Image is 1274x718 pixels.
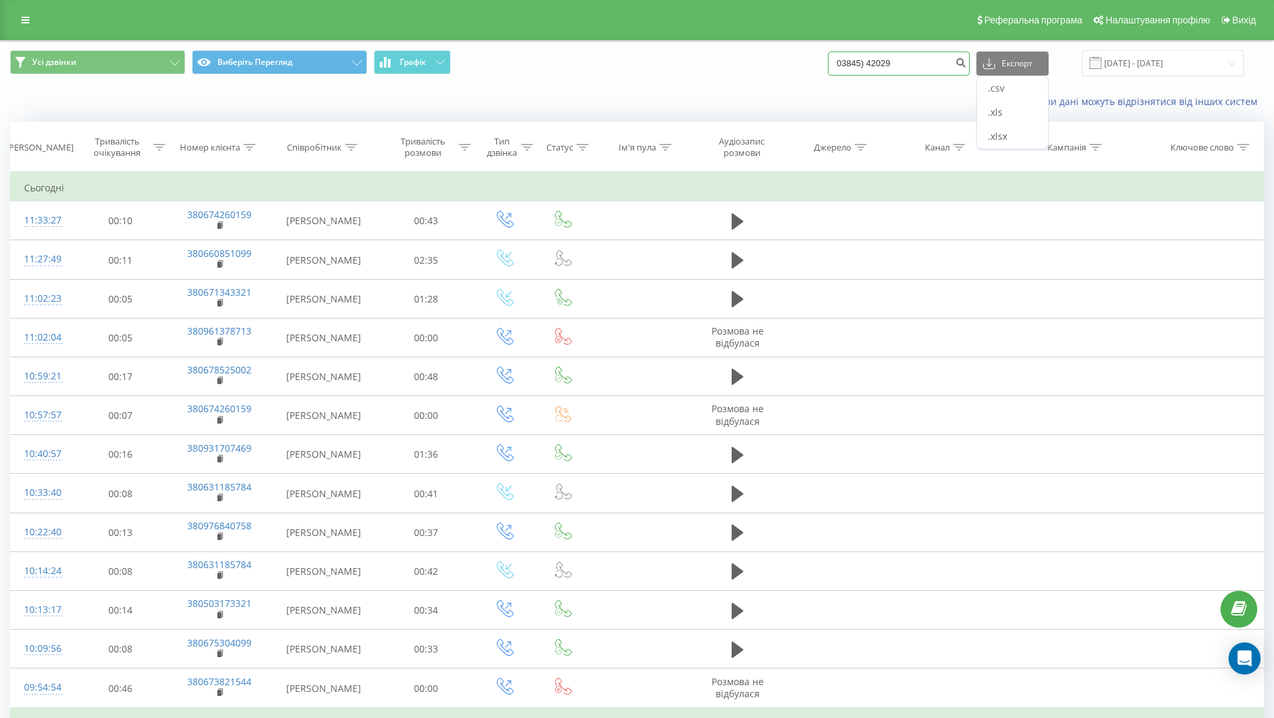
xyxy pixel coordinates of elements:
[24,369,62,382] font: 10:59:21
[988,130,1007,143] font: .xlsx
[1047,141,1086,153] font: Кампанія
[1229,642,1261,675] div: Open Intercom Messenger
[108,526,132,539] font: 00:13
[414,409,438,422] font: 00:00
[187,442,251,454] a: 380931707469
[286,409,361,422] font: [PERSON_NAME]
[187,519,251,532] a: 380976840758
[414,370,438,383] font: 00:48
[286,370,361,383] font: [PERSON_NAME]
[712,325,764,349] font: Розмова не відбулася
[286,643,361,656] font: [PERSON_NAME]
[487,135,517,159] font: Тип дзвінка
[286,526,361,539] font: [PERSON_NAME]
[414,682,438,695] font: 00:00
[108,604,132,616] font: 00:14
[217,56,292,68] font: Виберіть Перегляд
[414,487,438,500] font: 00:41
[108,643,132,656] font: 00:08
[976,52,1049,76] button: Експорт
[414,526,438,539] font: 00:37
[180,141,240,153] font: Номер клієнта
[24,447,62,460] font: 10:40:57
[187,208,251,221] a: 380674260159
[108,370,132,383] font: 00:17
[286,214,361,227] font: [PERSON_NAME]
[814,141,851,153] font: Джерело
[414,292,438,305] font: 01:28
[108,565,132,577] font: 00:08
[108,254,132,266] font: 00:11
[187,558,251,571] a: 380631185784
[719,135,764,159] font: Аудіозапис розмови
[401,135,445,159] font: Тривалість розмови
[712,675,764,700] font: Розмова не відбулася
[286,331,361,344] font: [PERSON_NAME]
[24,408,62,421] font: 10:57:57
[108,331,132,344] font: 00:05
[187,480,251,493] a: 380631185784
[108,682,132,695] font: 00:46
[10,50,185,74] button: Усі дзвінки
[286,487,361,500] font: [PERSON_NAME]
[24,252,62,265] font: 11:27:49
[32,56,76,68] font: Усі дзвінки
[414,643,438,656] font: 00:33
[1170,141,1234,153] font: Ключове слово
[286,254,361,266] font: [PERSON_NAME]
[24,486,62,499] font: 10:33:40
[1034,95,1264,108] a: Коли дані можуть відрізнятися від інших систем
[187,402,251,415] a: 380674260159
[187,675,251,688] a: 380673821544
[287,141,342,153] font: Співробітник
[1034,95,1257,108] font: Коли дані можуть відрізнятися від інших систем
[414,448,438,461] font: 01:36
[286,682,361,695] font: [PERSON_NAME]
[24,181,64,194] font: Сьогодні
[187,247,251,260] a: 380660851099
[286,448,361,461] font: [PERSON_NAME]
[108,214,132,227] font: 00:10
[108,448,132,461] font: 00:16
[108,292,132,305] font: 00:05
[286,565,361,577] font: [PERSON_NAME]
[984,15,1083,25] font: Реферальна програма
[24,564,62,577] font: 10:14:24
[187,597,251,610] a: 380503173321
[619,141,656,153] font: Ім'я пула
[414,214,438,227] font: 00:43
[187,325,251,337] a: 380961378713
[24,292,62,304] font: 11:02:23
[414,254,438,266] font: 02:35
[414,565,438,577] font: 00:42
[24,642,62,654] font: 10:09:56
[24,213,62,226] font: 11:33:27
[108,409,132,422] font: 00:07
[414,331,438,344] font: 00:00
[828,52,970,76] input: Пошук за номером
[94,135,140,159] font: Тривалість очікування
[187,636,251,649] a: 380675304099
[546,141,573,153] font: Статус
[925,141,950,153] font: Канал
[187,286,251,298] a: 380671343321
[712,402,764,427] font: Розмова не відбулася
[988,106,1002,118] font: .xls
[988,82,1004,94] font: .csv
[24,603,62,616] font: 10:13:17
[24,331,62,343] font: 11:02:04
[286,604,361,616] font: [PERSON_NAME]
[1002,58,1033,69] font: Експорт
[400,56,426,68] font: Графік
[187,363,251,376] a: 380678525002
